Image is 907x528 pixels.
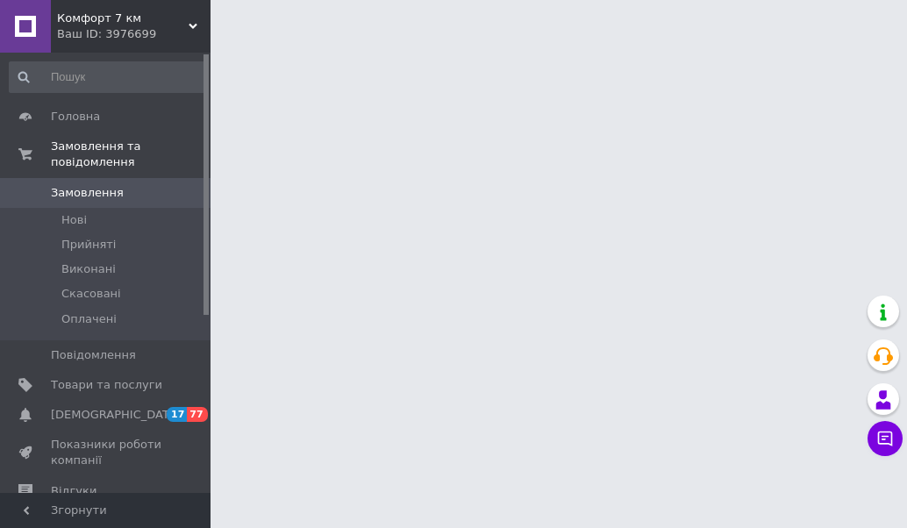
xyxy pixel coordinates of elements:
span: Товари та послуги [51,377,162,393]
span: Відгуки [51,483,96,499]
span: Прийняті [61,237,116,253]
input: Пошук [9,61,207,93]
span: Замовлення [51,185,124,201]
span: Замовлення та повідомлення [51,139,211,170]
span: Показники роботи компанії [51,437,162,468]
span: Скасовані [61,286,121,302]
span: [DEMOGRAPHIC_DATA] [51,407,181,423]
span: 17 [167,407,187,422]
span: 77 [187,407,207,422]
span: Головна [51,109,100,125]
span: Комфорт 7 км [57,11,189,26]
span: Оплачені [61,311,117,327]
button: Чат з покупцем [868,421,903,456]
span: Нові [61,212,87,228]
span: Повідомлення [51,347,136,363]
span: Виконані [61,261,116,277]
div: Ваш ID: 3976699 [57,26,211,42]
